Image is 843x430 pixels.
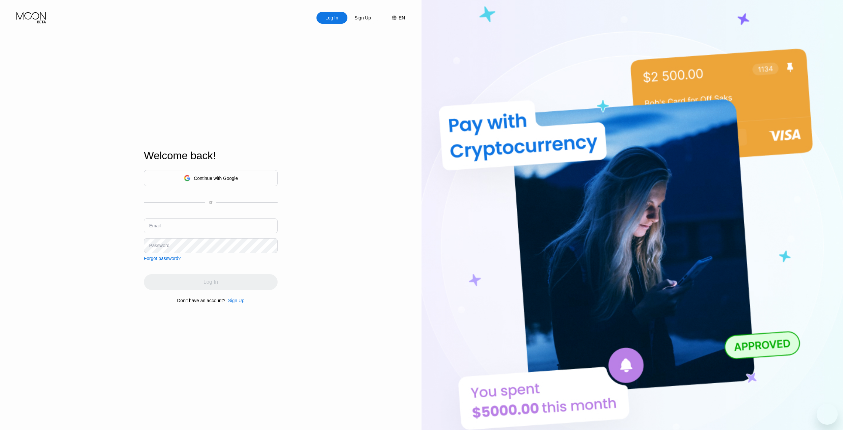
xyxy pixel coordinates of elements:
div: Sign Up [225,298,244,303]
div: Log In [316,12,347,24]
div: Don't have an account? [177,298,226,303]
div: Forgot password? [144,256,181,261]
div: Email [149,223,161,228]
div: Welcome back! [144,150,278,162]
div: Continue with Google [194,176,238,181]
div: Sign Up [228,298,244,303]
div: Sign Up [347,12,378,24]
div: EN [385,12,405,24]
div: Log In [325,14,339,21]
div: Sign Up [354,14,372,21]
div: Password [149,243,169,248]
div: or [209,200,213,205]
div: Continue with Google [144,170,278,186]
div: EN [399,15,405,20]
iframe: Bouton de lancement de la fenêtre de messagerie [817,404,838,425]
